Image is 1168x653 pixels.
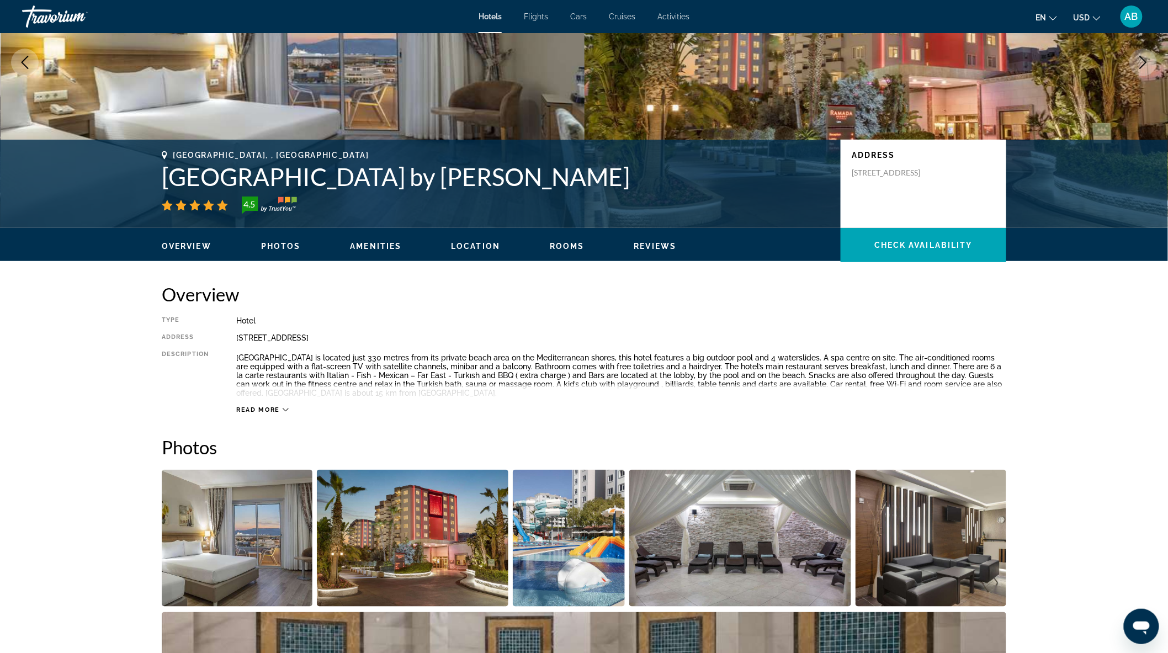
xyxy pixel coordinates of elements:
[1125,11,1138,22] span: AB
[236,353,1006,397] p: [GEOGRAPHIC_DATA] is located just 330 metres from its private beach area on the Mediterranean sho...
[852,151,995,160] p: Address
[162,333,209,342] div: Address
[162,241,211,251] button: Overview
[629,469,852,607] button: Open full-screen image slider
[162,162,830,191] h1: [GEOGRAPHIC_DATA] by [PERSON_NAME]
[1124,609,1159,644] iframe: Кнопка запуска окна обмена сообщениями
[856,469,1006,607] button: Open full-screen image slider
[1074,9,1101,25] button: Change currency
[238,198,261,211] div: 4.5
[242,197,297,214] img: trustyou-badge-hor.svg
[22,2,132,31] a: Travorium
[570,12,587,21] a: Cars
[1129,49,1157,76] button: Next image
[162,436,1006,458] h2: Photos
[634,241,677,251] button: Reviews
[11,49,39,76] button: Previous image
[350,241,401,251] button: Amenities
[841,228,1006,262] button: Check Availability
[513,469,625,607] button: Open full-screen image slider
[451,241,500,251] button: Location
[162,351,209,400] div: Description
[1036,13,1047,22] span: en
[1074,13,1090,22] span: USD
[162,316,209,325] div: Type
[550,241,585,251] button: Rooms
[350,242,401,251] span: Amenities
[657,12,689,21] a: Activities
[874,241,973,249] span: Check Availability
[162,283,1006,305] h2: Overview
[609,12,635,21] a: Cruises
[162,242,211,251] span: Overview
[550,242,585,251] span: Rooms
[634,242,677,251] span: Reviews
[1117,5,1146,28] button: User Menu
[479,12,502,21] a: Hotels
[261,241,301,251] button: Photos
[236,406,289,414] button: Read more
[236,406,280,413] span: Read more
[162,469,312,607] button: Open full-screen image slider
[317,469,509,607] button: Open full-screen image slider
[236,333,1006,342] div: [STREET_ADDRESS]
[852,168,940,178] p: [STREET_ADDRESS]
[261,242,301,251] span: Photos
[173,151,369,160] span: [GEOGRAPHIC_DATA], , [GEOGRAPHIC_DATA]
[236,316,1006,325] div: Hotel
[1036,9,1057,25] button: Change language
[451,242,500,251] span: Location
[524,12,548,21] a: Flights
